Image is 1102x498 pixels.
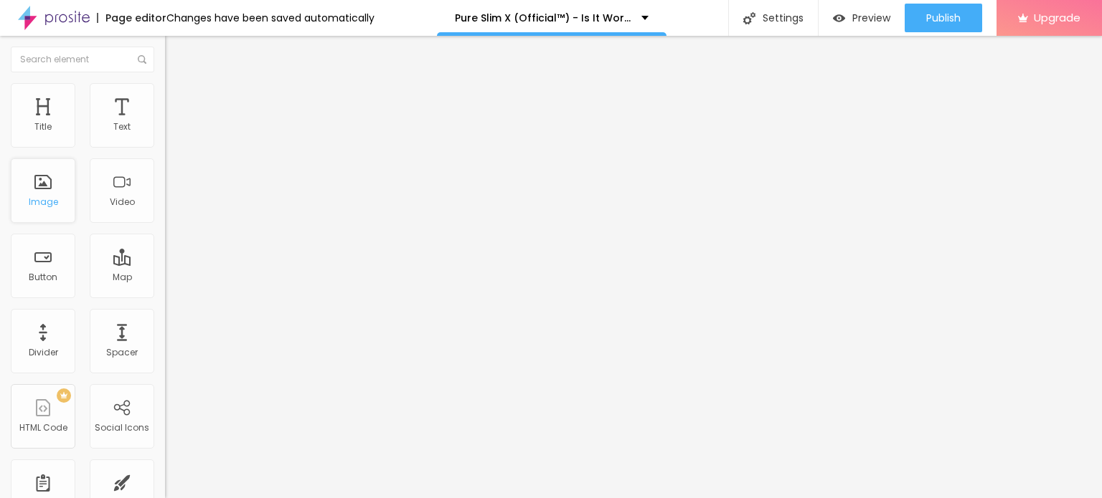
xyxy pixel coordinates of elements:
span: Publish [926,12,961,24]
p: Pure Slim X (Official™) - Is It Worth the Hype? [455,13,631,23]
input: Search element [11,47,154,72]
div: Map [113,272,132,282]
div: Title [34,122,52,132]
div: Social Icons [95,423,149,433]
img: Icone [138,55,146,64]
div: Button [29,272,57,282]
div: Divider [29,348,58,358]
button: Preview [819,4,905,32]
img: Icone [743,12,755,24]
div: Spacer [106,348,138,358]
div: HTML Code [19,423,67,433]
iframe: Editor [165,36,1102,498]
div: Image [29,197,58,207]
button: Publish [905,4,982,32]
div: Page editor [97,13,166,23]
span: Upgrade [1034,11,1080,24]
div: Text [113,122,131,132]
div: Video [110,197,135,207]
img: view-1.svg [833,12,845,24]
div: Changes have been saved automatically [166,13,375,23]
span: Preview [852,12,890,24]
